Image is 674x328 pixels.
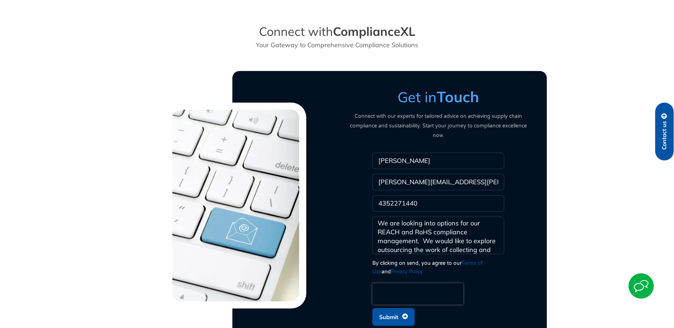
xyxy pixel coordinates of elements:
[372,195,504,212] input: Only numbers and phone characters (#, -, *, etc) are accepted.
[391,269,423,275] a: Privacy Policy
[372,308,415,326] button: Submit
[372,153,504,169] input: Full Name*
[233,40,442,50] p: Your Gateway to Comprehensive Compliance Solutions
[372,259,504,276] div: By clicking on send, you agree to our and
[655,103,674,160] a: Contact us
[344,88,533,106] h3: Get in
[629,273,654,299] img: Start Chat
[661,121,668,150] span: Contact us
[372,260,482,275] a: Terms of Use
[372,283,463,305] iframe: reCAPTCHA
[344,111,533,140] p: Connect with our experts for tailored advice on achieving supply chain compliance and sustainabil...
[379,310,398,324] span: Submit
[372,174,504,190] input: Business email ID*
[165,103,306,308] img: Contact-Us-Form
[437,87,479,106] strong: Touch
[333,24,415,39] strong: ComplianceXL
[233,24,442,39] h2: Connect with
